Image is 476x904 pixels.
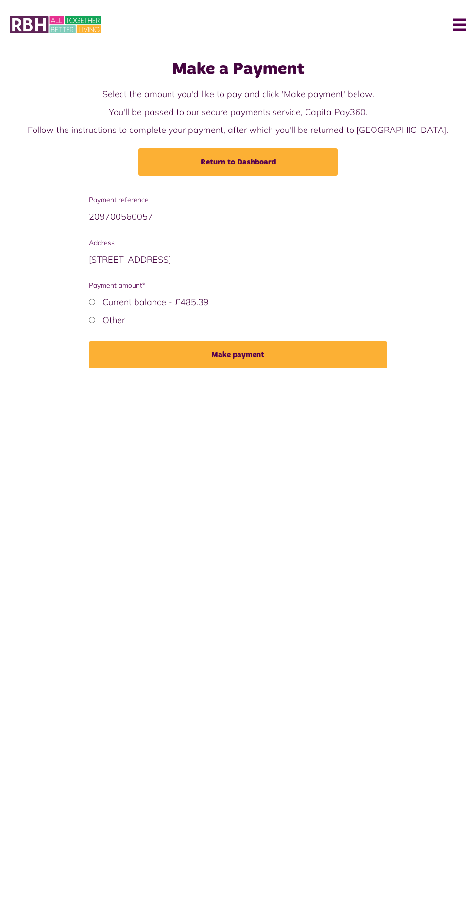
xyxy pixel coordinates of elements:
img: MyRBH [10,15,101,35]
h1: Make a Payment [10,59,466,80]
button: Make payment [89,341,387,368]
span: Address [89,238,387,248]
p: Select the amount you'd like to pay and click 'Make payment' below. [10,87,466,100]
label: Other [102,314,125,326]
p: Follow the instructions to complete your payment, after which you'll be returned to [GEOGRAPHIC_D... [10,123,466,136]
span: Payment reference [89,195,387,205]
a: Return to Dashboard [138,148,338,176]
p: You'll be passed to our secure payments service, Capita Pay360. [10,105,466,118]
label: Current balance - £485.39 [102,296,209,308]
span: 209700560057 [89,211,153,222]
span: Payment amount* [89,280,387,291]
span: [STREET_ADDRESS] [89,254,171,265]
